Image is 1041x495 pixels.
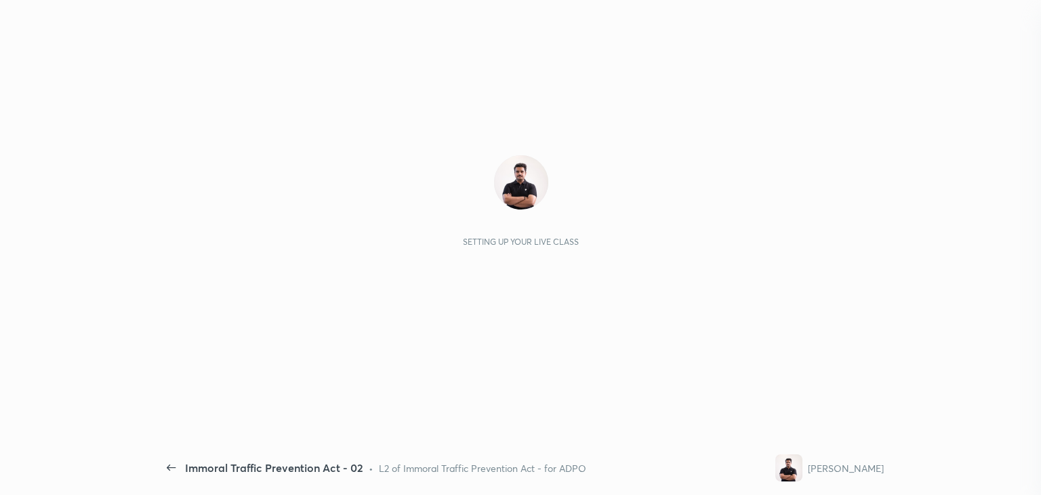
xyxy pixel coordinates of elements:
[463,237,579,247] div: Setting up your live class
[808,461,884,475] div: [PERSON_NAME]
[369,461,373,475] div: •
[494,155,548,210] img: b8c68f5dadb04182a5d8bc92d9521b7b.jpg
[379,461,586,475] div: L2 of Immoral Traffic Prevention Act - for ADPO
[185,460,363,476] div: Immoral Traffic Prevention Act - 02
[775,454,802,481] img: b8c68f5dadb04182a5d8bc92d9521b7b.jpg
